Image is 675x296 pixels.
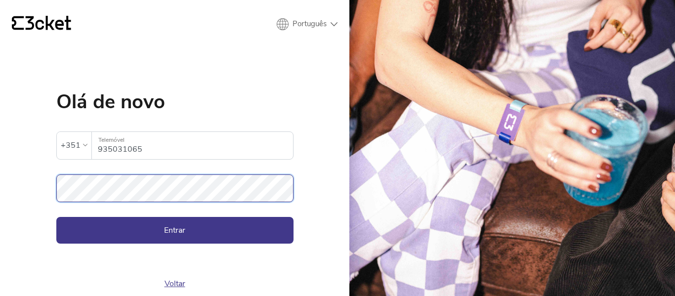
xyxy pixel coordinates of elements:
button: Entrar [56,217,294,244]
a: {' '} [12,16,71,33]
a: Voltar [165,278,185,289]
div: +351 [61,138,81,153]
input: Telemóvel [98,132,293,159]
label: Telemóvel [92,132,293,148]
h1: Olá de novo [56,92,294,112]
g: {' '} [12,16,24,30]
